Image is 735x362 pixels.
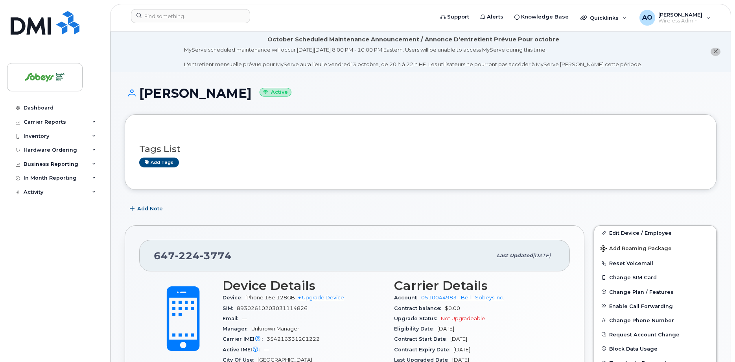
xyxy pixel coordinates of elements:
span: Account [394,295,421,301]
h3: Carrier Details [394,278,556,293]
span: — [242,316,247,321]
a: Add tags [139,158,179,167]
a: Edit Device / Employee [594,226,716,240]
button: Block Data Usage [594,342,716,356]
button: Change SIM Card [594,270,716,284]
span: Enable Call Forwarding [609,303,673,309]
span: Add Roaming Package [601,245,672,253]
span: — [264,347,269,353]
span: [DATE] [437,326,454,332]
span: Not Upgradeable [441,316,485,321]
span: Upgrade Status [394,316,441,321]
h3: Device Details [223,278,385,293]
h1: [PERSON_NAME] [125,86,717,100]
a: + Upgrade Device [298,295,344,301]
button: Change Phone Number [594,313,716,327]
span: [DATE] [450,336,467,342]
button: Request Account Change [594,327,716,342]
span: iPhone 16e 128GB [245,295,295,301]
span: Last updated [497,252,533,258]
span: $0.00 [445,305,460,311]
span: Carrier IMEI [223,336,267,342]
span: [DATE] [533,252,551,258]
span: 354216331201222 [267,336,320,342]
span: Eligibility Date [394,326,437,332]
span: Contract Expiry Date [394,347,453,353]
button: Add Roaming Package [594,240,716,256]
span: Email [223,316,242,321]
h3: Tags List [139,144,702,154]
div: MyServe scheduled maintenance will occur [DATE][DATE] 8:00 PM - 10:00 PM Eastern. Users will be u... [184,46,642,68]
a: 0510044983 - Bell - Sobeys Inc. [421,295,504,301]
button: close notification [711,48,720,56]
button: Enable Call Forwarding [594,299,716,313]
button: Add Note [125,202,169,216]
span: 224 [175,250,200,262]
span: Unknown Manager [251,326,299,332]
span: Contract Start Date [394,336,450,342]
button: Reset Voicemail [594,256,716,270]
span: SIM [223,305,237,311]
div: October Scheduled Maintenance Announcement / Annonce D'entretient Prévue Pour octobre [267,35,559,44]
span: Add Note [137,205,163,212]
span: Change Plan / Features [609,289,674,295]
small: Active [260,88,291,97]
span: Manager [223,326,251,332]
span: Device [223,295,245,301]
span: 89302610203031114826 [237,305,308,311]
span: Active IMEI [223,347,264,353]
span: [DATE] [453,347,470,353]
span: 3774 [200,250,232,262]
button: Change Plan / Features [594,285,716,299]
span: Contract balance [394,305,445,311]
span: 647 [154,250,232,262]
